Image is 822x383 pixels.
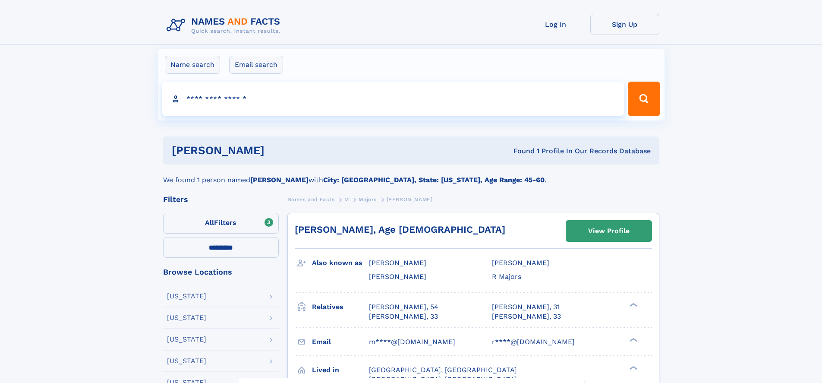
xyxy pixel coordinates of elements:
[163,268,279,276] div: Browse Locations
[323,176,545,184] b: City: [GEOGRAPHIC_DATA], State: [US_STATE], Age Range: 45-60
[295,224,505,235] a: [PERSON_NAME], Age [DEMOGRAPHIC_DATA]
[167,293,206,300] div: [US_STATE]
[359,194,377,205] a: Majors
[627,337,638,342] div: ❯
[167,358,206,364] div: [US_STATE]
[588,221,630,241] div: View Profile
[387,196,433,203] span: [PERSON_NAME]
[369,259,426,267] span: [PERSON_NAME]
[167,314,206,321] div: [US_STATE]
[389,146,651,156] div: Found 1 Profile In Our Records Database
[165,56,220,74] label: Name search
[312,300,369,314] h3: Relatives
[312,335,369,349] h3: Email
[172,145,389,156] h1: [PERSON_NAME]
[312,256,369,270] h3: Also known as
[628,82,660,116] button: Search Button
[359,196,377,203] span: Majors
[344,196,349,203] span: M
[627,365,638,370] div: ❯
[590,14,659,35] a: Sign Up
[229,56,283,74] label: Email search
[163,196,279,203] div: Filters
[369,272,426,281] span: [PERSON_NAME]
[492,259,549,267] span: [PERSON_NAME]
[163,213,279,234] label: Filters
[566,221,652,241] a: View Profile
[167,336,206,343] div: [US_STATE]
[312,363,369,377] h3: Lived in
[344,194,349,205] a: M
[163,14,287,37] img: Logo Names and Facts
[162,82,624,116] input: search input
[492,272,521,281] span: R Majors
[627,302,638,307] div: ❯
[250,176,309,184] b: [PERSON_NAME]
[205,218,214,227] span: All
[369,366,517,374] span: [GEOGRAPHIC_DATA], [GEOGRAPHIC_DATA]
[369,312,438,321] a: [PERSON_NAME], 33
[521,14,590,35] a: Log In
[492,312,561,321] a: [PERSON_NAME], 33
[163,165,659,185] div: We found 1 person named with .
[492,302,560,312] a: [PERSON_NAME], 31
[369,302,438,312] a: [PERSON_NAME], 54
[287,194,335,205] a: Names and Facts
